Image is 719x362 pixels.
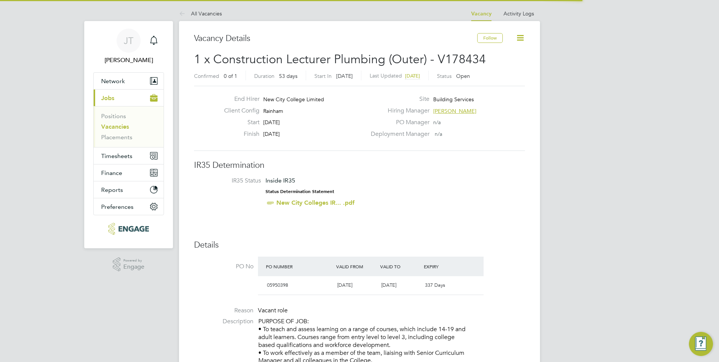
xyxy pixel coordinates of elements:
span: James Tarling [93,56,164,65]
span: Open [456,73,470,79]
span: Network [101,78,125,85]
label: End Hirer [218,95,259,103]
label: Start In [314,73,332,79]
label: Start [218,119,259,126]
span: [DATE] [405,73,420,79]
button: Follow [477,33,503,43]
span: Inside IR35 [265,177,295,184]
span: [PERSON_NAME] [433,108,476,114]
label: Hiring Manager [366,107,429,115]
span: Building Services [433,96,474,103]
span: Vacant role [258,307,288,314]
label: Duration [254,73,275,79]
button: Preferences [94,198,164,215]
a: Activity Logs [504,10,534,17]
a: Vacancy [471,11,491,17]
span: [DATE] [381,282,396,288]
div: Jobs [94,106,164,147]
a: Vacancies [101,123,129,130]
a: All Vacancies [179,10,222,17]
label: Last Updated [370,72,402,79]
span: Reports [101,186,123,193]
span: [DATE] [337,282,352,288]
label: PO No [194,263,253,271]
span: Engage [123,264,144,270]
div: Expiry [422,260,466,273]
button: Engage Resource Center [689,332,713,356]
button: Finance [94,164,164,181]
nav: Main navigation [84,21,173,248]
span: n/a [433,119,441,126]
a: Powered byEngage [113,257,145,272]
a: New City Colleges IR... .pdf [276,199,355,206]
label: IR35 Status [202,177,261,185]
a: Positions [101,113,126,120]
label: Confirmed [194,73,219,79]
label: Reason [194,307,253,315]
span: Jobs [101,94,114,102]
a: Placements [101,134,132,141]
span: [DATE] [336,73,353,79]
button: Network [94,73,164,89]
label: Deployment Manager [366,130,429,138]
span: n/a [435,131,442,137]
a: JT[PERSON_NAME] [93,29,164,65]
label: Finish [218,130,259,138]
label: Client Config [218,107,259,115]
div: PO Number [264,260,334,273]
span: [DATE] [263,131,280,137]
span: 337 Days [425,282,445,288]
span: Powered by [123,257,144,264]
button: Reports [94,181,164,198]
span: Finance [101,169,122,176]
button: Timesheets [94,148,164,164]
label: Description [194,318,253,325]
h3: Vacancy Details [194,33,477,44]
span: New City College Limited [263,96,324,103]
label: PO Manager [366,119,429,126]
div: Valid From [334,260,378,273]
span: Timesheets [101,152,132,160]
a: Go to home page [93,223,164,235]
span: [DATE] [263,119,280,126]
span: 53 days [279,73,297,79]
label: Site [366,95,429,103]
span: Preferences [101,203,133,210]
strong: Status Determination Statement [265,189,334,194]
h3: Details [194,240,525,251]
span: 0 of 1 [224,73,237,79]
span: JT [124,36,133,46]
button: Jobs [94,90,164,106]
div: Valid To [378,260,422,273]
span: 1 x Construction Lecturer Plumbing (Outer) - V178434 [194,52,486,67]
h3: IR35 Determination [194,160,525,171]
span: 05950398 [267,282,288,288]
label: Status [437,73,452,79]
img: provision-recruitment-logo-retina.png [108,223,149,235]
span: Rainham [263,108,283,114]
